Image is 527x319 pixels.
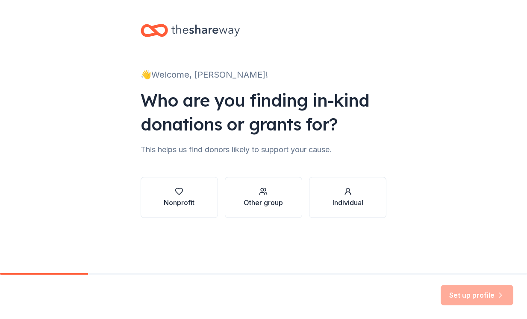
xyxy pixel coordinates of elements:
div: 👋 Welcome, [PERSON_NAME]! [141,68,387,81]
button: Nonprofit [141,177,218,218]
button: Other group [225,177,302,218]
div: Other group [244,197,283,208]
div: Individual [333,197,363,208]
div: Who are you finding in-kind donations or grants for? [141,88,387,136]
div: Nonprofit [164,197,194,208]
button: Individual [309,177,386,218]
div: This helps us find donors likely to support your cause. [141,143,387,157]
